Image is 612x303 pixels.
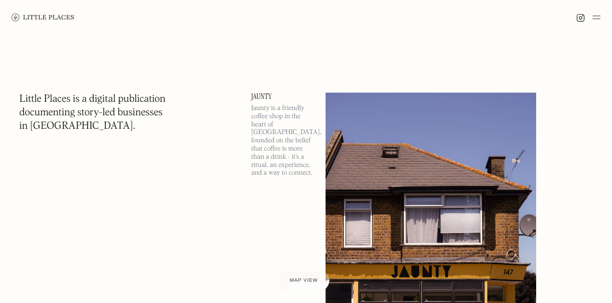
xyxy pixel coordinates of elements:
p: Jaunty is a friendly coffee shop in the heart of [GEOGRAPHIC_DATA], founded on the belief that co... [251,104,314,177]
a: Map view [278,270,329,291]
a: Jaunty [251,93,314,100]
h1: Little Places is a digital publication documenting story-led businesses in [GEOGRAPHIC_DATA]. [19,93,166,133]
span: Map view [290,278,318,283]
